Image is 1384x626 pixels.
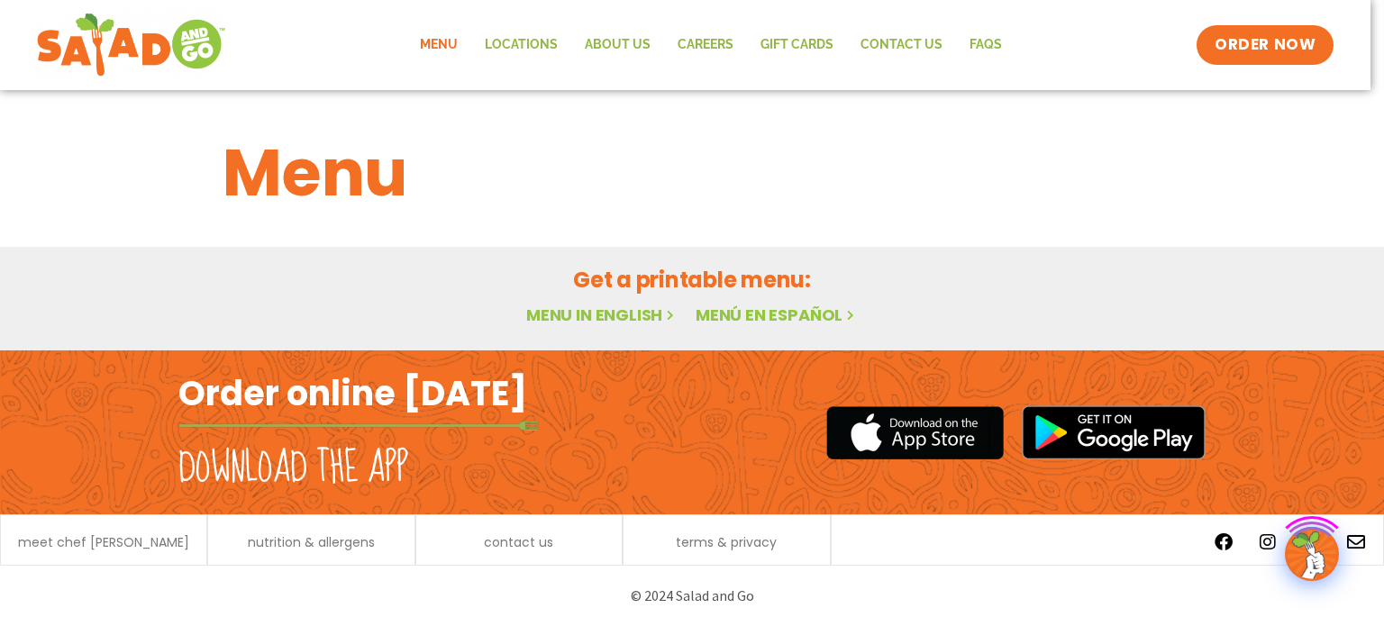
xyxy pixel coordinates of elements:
[696,304,858,326] a: Menú en español
[223,264,1161,295] h2: Get a printable menu:
[956,24,1015,66] a: FAQs
[18,536,189,549] a: meet chef [PERSON_NAME]
[847,24,956,66] a: Contact Us
[178,371,527,415] h2: Order online [DATE]
[747,24,847,66] a: GIFT CARDS
[406,24,1015,66] nav: Menu
[676,536,777,549] a: terms & privacy
[571,24,664,66] a: About Us
[471,24,571,66] a: Locations
[484,536,553,549] a: contact us
[1022,405,1206,459] img: google_play
[178,421,539,431] img: fork
[1197,25,1334,65] a: ORDER NOW
[664,24,747,66] a: Careers
[406,24,471,66] a: Menu
[1215,34,1316,56] span: ORDER NOW
[36,9,226,81] img: new-SAG-logo-768×292
[187,584,1197,608] p: © 2024 Salad and Go
[178,443,408,494] h2: Download the app
[826,404,1004,462] img: appstore
[223,124,1161,222] h1: Menu
[526,304,678,326] a: Menu in English
[248,536,375,549] a: nutrition & allergens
